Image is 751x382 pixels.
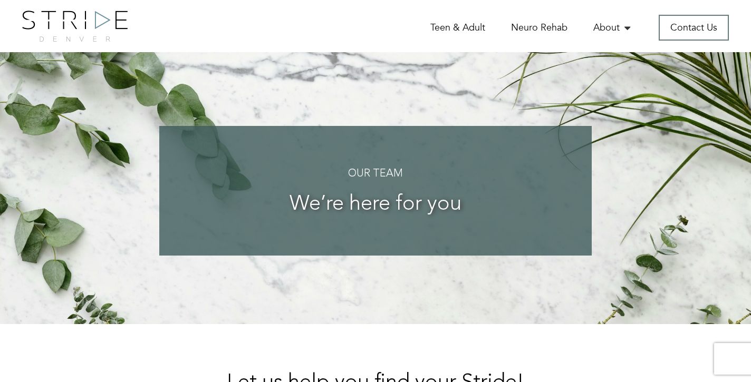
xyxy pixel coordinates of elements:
h3: We’re here for you [180,193,571,216]
a: Teen & Adult [430,21,485,34]
a: About [593,21,633,34]
h4: Our Team [180,168,571,180]
a: Contact Us [659,15,729,41]
img: logo.png [22,11,128,42]
a: Neuro Rehab [511,21,567,34]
